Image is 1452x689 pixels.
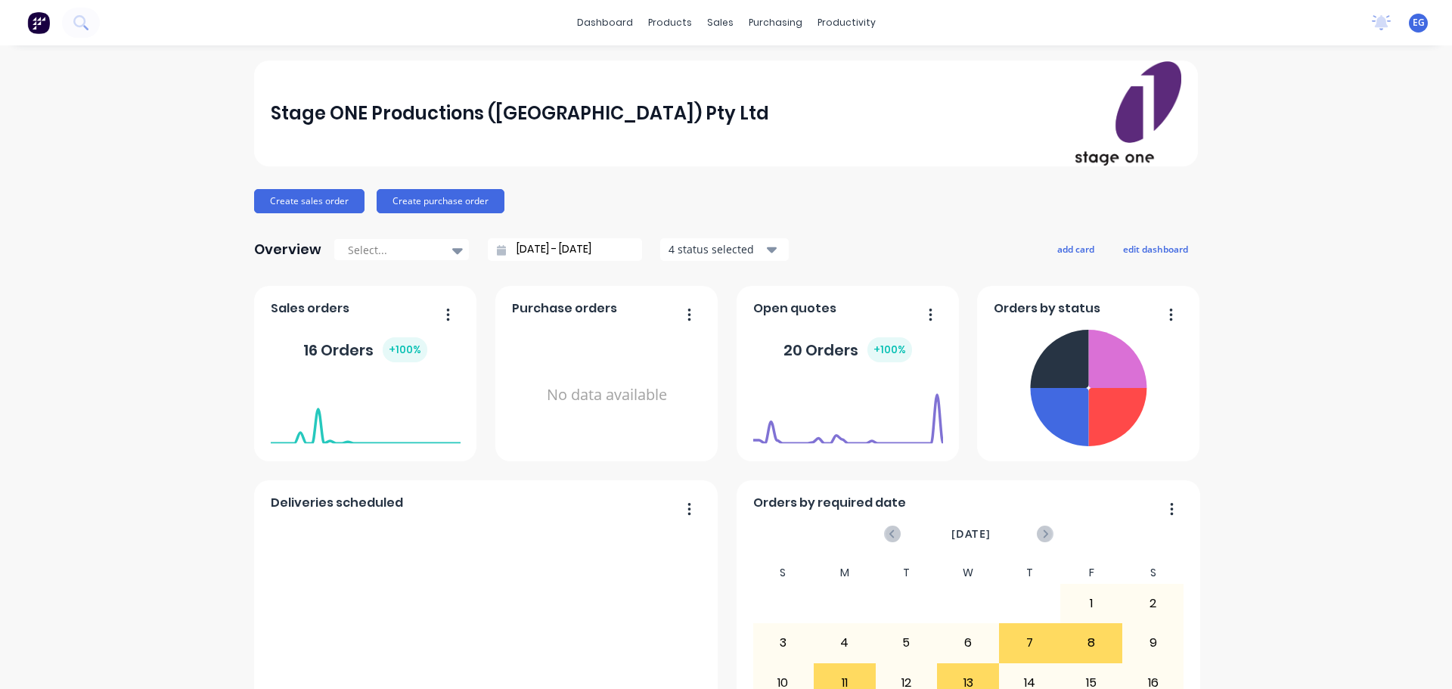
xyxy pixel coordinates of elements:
button: 4 status selected [660,238,789,261]
div: 8 [1061,624,1122,662]
div: 1 [1061,585,1122,622]
span: EG [1413,16,1425,29]
span: Orders by status [994,299,1100,318]
div: + 100 % [383,337,427,362]
div: 3 [753,624,814,662]
div: Overview [254,234,321,265]
span: [DATE] [951,526,991,542]
span: Sales orders [271,299,349,318]
div: F [1060,562,1122,584]
span: Open quotes [753,299,836,318]
div: 7 [1000,624,1060,662]
div: T [876,562,938,584]
div: sales [700,11,741,34]
div: 4 status selected [669,241,764,257]
div: productivity [810,11,883,34]
a: dashboard [569,11,641,34]
span: Purchase orders [512,299,617,318]
div: products [641,11,700,34]
div: T [999,562,1061,584]
div: No data available [512,324,702,467]
button: edit dashboard [1113,239,1198,259]
button: Create purchase order [377,189,504,213]
span: Deliveries scheduled [271,494,403,512]
div: 2 [1123,585,1184,622]
div: 5 [876,624,937,662]
div: purchasing [741,11,810,34]
div: W [937,562,999,584]
div: 4 [814,624,875,662]
div: 6 [938,624,998,662]
button: add card [1047,239,1104,259]
div: Stage ONE Productions ([GEOGRAPHIC_DATA]) Pty Ltd [271,98,769,129]
div: M [814,562,876,584]
div: S [752,562,814,584]
button: Create sales order [254,189,365,213]
div: 9 [1123,624,1184,662]
div: + 100 % [867,337,912,362]
div: S [1122,562,1184,584]
div: 20 Orders [783,337,912,362]
img: Factory [27,11,50,34]
img: Stage ONE Productions (VIC) Pty Ltd [1075,61,1181,166]
div: 16 Orders [303,337,427,362]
